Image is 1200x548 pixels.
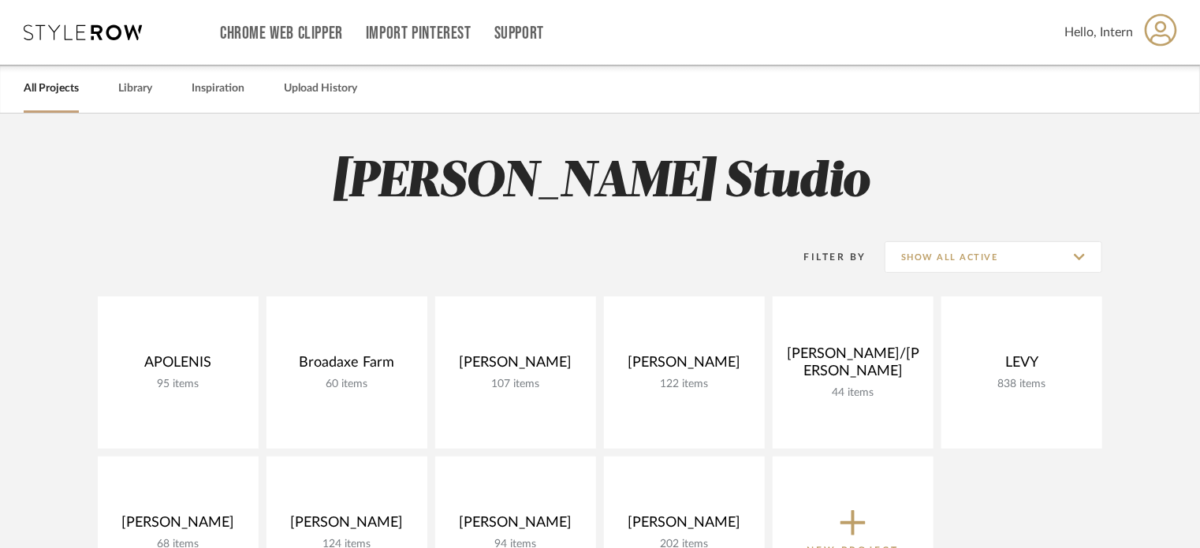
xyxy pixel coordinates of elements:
div: [PERSON_NAME]/[PERSON_NAME] [785,345,921,386]
div: APOLENIS [110,354,246,378]
div: [PERSON_NAME] [448,514,583,538]
a: Import Pinterest [366,27,471,40]
div: [PERSON_NAME] [110,514,246,538]
div: 122 items [617,378,752,391]
h2: [PERSON_NAME] Studio [32,153,1168,212]
a: Inspiration [192,78,244,99]
div: 60 items [279,378,415,391]
div: Broadaxe Farm [279,354,415,378]
div: [PERSON_NAME] [448,354,583,378]
div: LEVY [954,354,1090,378]
div: 838 items [954,378,1090,391]
div: 95 items [110,378,246,391]
div: [PERSON_NAME] [617,514,752,538]
a: All Projects [24,78,79,99]
div: [PERSON_NAME] [279,514,415,538]
div: [PERSON_NAME] [617,354,752,378]
a: Upload History [284,78,357,99]
span: Hello, Intern [1064,23,1133,42]
a: Chrome Web Clipper [220,27,343,40]
div: 107 items [448,378,583,391]
a: Support [494,27,544,40]
a: Library [118,78,152,99]
div: 44 items [785,386,921,400]
div: Filter By [784,249,866,265]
